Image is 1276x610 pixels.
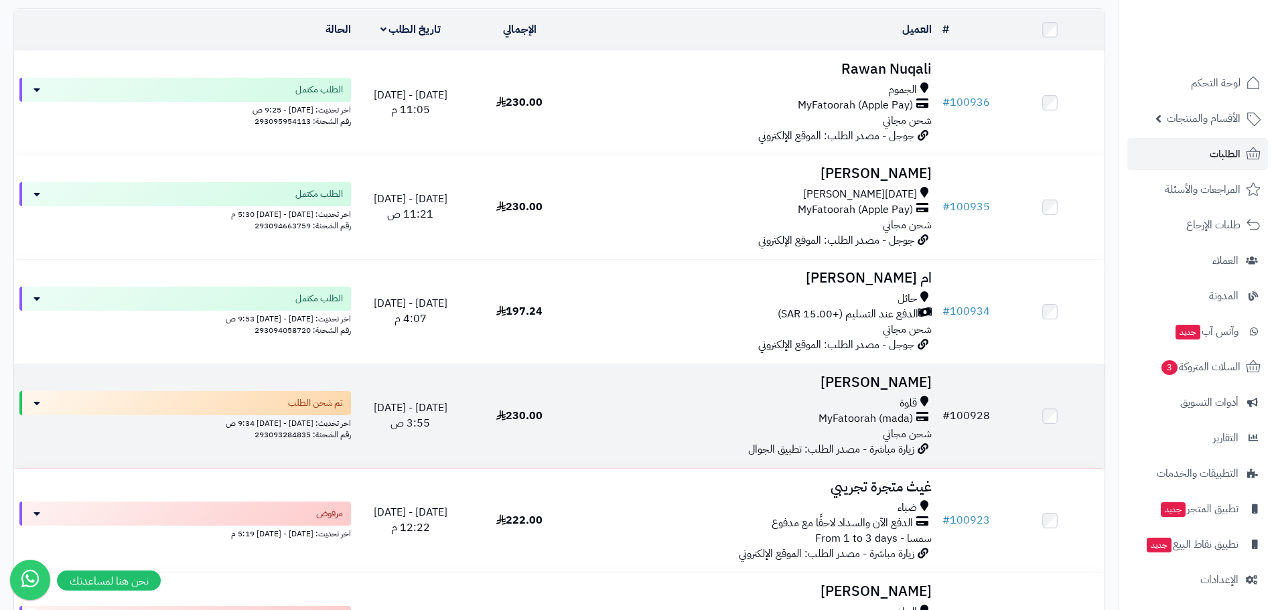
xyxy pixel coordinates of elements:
a: لوحة التحكم [1127,67,1268,99]
span: التقارير [1213,429,1238,447]
div: اخر تحديث: [DATE] - [DATE] 5:30 م [19,206,351,220]
img: logo-2.png [1185,36,1263,64]
span: سمسا - From 1 to 3 days [815,530,932,546]
span: الدفع الآن والسداد لاحقًا مع مدفوع [772,516,913,531]
h3: [PERSON_NAME] [579,375,932,390]
span: الإعدادات [1200,570,1238,589]
span: [DATE] - [DATE] 11:21 ص [374,191,447,222]
span: السلات المتروكة [1160,358,1240,376]
a: #100934 [942,303,990,319]
span: مرفوض [316,507,343,520]
span: 3 [1161,360,1178,375]
h3: [PERSON_NAME] [579,584,932,599]
span: جوجل - مصدر الطلب: الموقع الإلكتروني [758,232,914,248]
span: ضباء [898,500,917,516]
h3: Rawan Nuqali [579,62,932,77]
span: جوجل - مصدر الطلب: الموقع الإلكتروني [758,128,914,144]
span: الأقسام والمنتجات [1167,109,1240,128]
span: الطلب مكتمل [295,83,343,96]
span: التطبيقات والخدمات [1157,464,1238,483]
span: المراجعات والأسئلة [1165,180,1240,199]
a: العميل [902,21,932,37]
span: زيارة مباشرة - مصدر الطلب: تطبيق الجوال [748,441,914,457]
a: #100923 [942,512,990,528]
span: أدوات التسويق [1180,393,1238,412]
span: MyFatoorah (Apple Pay) [798,98,913,113]
span: MyFatoorah (Apple Pay) [798,202,913,218]
a: طلبات الإرجاع [1127,209,1268,241]
span: # [942,303,950,319]
span: [DATE] - [DATE] 3:55 ص [374,400,447,431]
span: وآتس آب [1174,322,1238,341]
span: # [942,512,950,528]
span: الطلبات [1210,145,1240,163]
div: اخر تحديث: [DATE] - [DATE] 5:19 م [19,526,351,540]
span: جديد [1147,538,1172,552]
span: شحن مجاني [883,321,932,337]
a: تاريخ الطلب [380,21,441,37]
div: اخر تحديث: [DATE] - [DATE] 9:53 ص [19,311,351,325]
a: #100935 [942,199,990,215]
a: المراجعات والأسئلة [1127,173,1268,206]
span: العملاء [1212,251,1238,270]
a: الحالة [326,21,351,37]
span: رقم الشحنة: 293094058720 [255,324,351,336]
span: المدونة [1209,287,1238,305]
a: التقارير [1127,422,1268,454]
span: # [942,94,950,110]
span: # [942,408,950,424]
span: قلوة [900,396,917,411]
a: الإعدادات [1127,564,1268,596]
span: [DATE][PERSON_NAME] [803,187,917,202]
h3: [PERSON_NAME] [579,166,932,181]
span: 230.00 [496,408,543,424]
span: جوجل - مصدر الطلب: الموقع الإلكتروني [758,337,914,353]
span: شحن مجاني [883,426,932,442]
span: تطبيق نقاط البيع [1145,535,1238,554]
div: اخر تحديث: [DATE] - 9:25 ص [19,102,351,116]
span: الدفع عند التسليم (+15.00 SAR) [778,307,918,322]
span: شحن مجاني [883,112,932,129]
span: الجموم [888,82,917,98]
a: المدونة [1127,280,1268,312]
span: 222.00 [496,512,543,528]
span: [DATE] - [DATE] 12:22 م [374,504,447,536]
span: زيارة مباشرة - مصدر الطلب: الموقع الإلكتروني [739,546,914,562]
h3: ام [PERSON_NAME] [579,271,932,286]
span: جديد [1176,325,1200,339]
span: حائل [898,291,917,307]
span: رقم الشحنة: 293093284835 [255,429,351,441]
span: رقم الشحنة: 293095954113 [255,115,351,127]
a: تطبيق نقاط البيعجديد [1127,528,1268,560]
span: 230.00 [496,94,543,110]
span: MyFatoorah (mada) [819,411,913,427]
span: طلبات الإرجاع [1186,216,1240,234]
a: # [942,21,949,37]
span: تطبيق المتجر [1159,500,1238,518]
span: تم شحن الطلب [288,396,343,410]
a: الطلبات [1127,138,1268,170]
span: [DATE] - [DATE] 11:05 م [374,87,447,119]
span: [DATE] - [DATE] 4:07 م [374,295,447,327]
span: # [942,199,950,215]
a: التطبيقات والخدمات [1127,457,1268,489]
a: أدوات التسويق [1127,386,1268,418]
a: السلات المتروكة3 [1127,351,1268,383]
span: شحن مجاني [883,217,932,233]
div: اخر تحديث: [DATE] - [DATE] 9:34 ص [19,415,351,429]
span: جديد [1161,502,1186,517]
a: الإجمالي [503,21,537,37]
span: 230.00 [496,199,543,215]
span: الطلب مكتمل [295,292,343,305]
a: وآتس آبجديد [1127,315,1268,348]
span: رقم الشحنة: 293094663759 [255,220,351,232]
a: تطبيق المتجرجديد [1127,493,1268,525]
a: #100928 [942,408,990,424]
span: 197.24 [496,303,543,319]
h3: غيث متجرة تجريبي [579,479,932,495]
span: الطلب مكتمل [295,187,343,201]
span: لوحة التحكم [1191,74,1240,92]
a: #100936 [942,94,990,110]
a: العملاء [1127,244,1268,277]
